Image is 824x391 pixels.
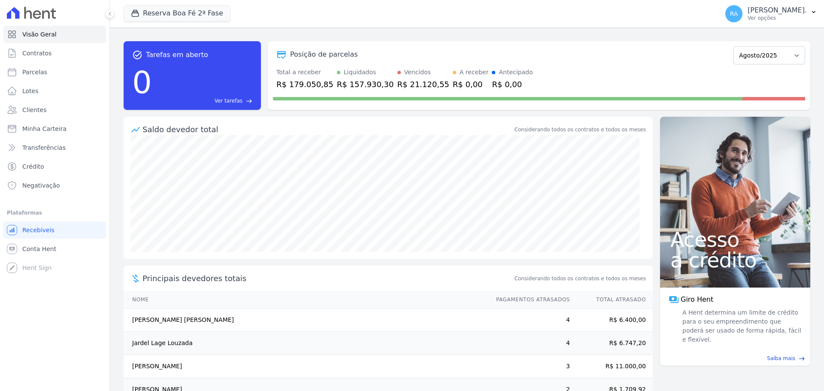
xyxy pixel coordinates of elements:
[22,226,55,234] span: Recebíveis
[3,82,106,100] a: Lotes
[7,208,103,218] div: Plataformas
[142,273,513,284] span: Principais devedores totais
[132,50,142,60] span: task_alt
[22,106,46,114] span: Clientes
[397,79,449,90] div: R$ 21.120,55
[799,355,805,362] span: east
[146,50,208,60] span: Tarefas em aberto
[3,45,106,62] a: Contratos
[22,68,47,76] span: Parcelas
[492,79,533,90] div: R$ 0,00
[767,355,795,362] span: Saiba mais
[22,87,39,95] span: Lotes
[570,291,653,309] th: Total Atrasado
[22,143,66,152] span: Transferências
[404,68,431,77] div: Vencidos
[215,97,242,105] span: Ver tarefas
[681,308,802,344] span: A Hent determina um limite de crédito para o seu empreendimento que poderá ser usado de forma ráp...
[3,158,106,175] a: Crédito
[276,68,333,77] div: Total a receber
[124,355,488,378] td: [PERSON_NAME]
[22,30,57,39] span: Visão Geral
[748,6,807,15] p: [PERSON_NAME].
[3,139,106,156] a: Transferências
[488,291,570,309] th: Pagamentos Atrasados
[132,60,152,105] div: 0
[3,177,106,194] a: Negativação
[499,68,533,77] div: Antecipado
[570,332,653,355] td: R$ 6.747,20
[124,332,488,355] td: Jardel Lage Louzada
[515,275,646,282] span: Considerando todos os contratos e todos os meses
[670,229,800,250] span: Acesso
[22,181,60,190] span: Negativação
[290,49,358,60] div: Posição de parcelas
[124,5,230,21] button: Reserva Boa Fé 2ª Fase
[488,332,570,355] td: 4
[3,120,106,137] a: Minha Carteira
[681,294,713,305] span: Giro Hent
[124,309,488,332] td: [PERSON_NAME] [PERSON_NAME]
[337,79,394,90] div: R$ 157.930,30
[276,79,333,90] div: R$ 179.050,85
[570,309,653,332] td: R$ 6.400,00
[22,245,56,253] span: Conta Hent
[748,15,807,21] p: Ver opções
[570,355,653,378] td: R$ 11.000,00
[730,11,738,17] span: RA
[670,250,800,270] span: a crédito
[3,221,106,239] a: Recebíveis
[3,26,106,43] a: Visão Geral
[22,162,44,171] span: Crédito
[3,240,106,258] a: Conta Hent
[515,126,646,133] div: Considerando todos os contratos e todos os meses
[22,124,67,133] span: Minha Carteira
[460,68,489,77] div: A receber
[3,101,106,118] a: Clientes
[488,355,570,378] td: 3
[718,2,824,26] button: RA [PERSON_NAME]. Ver opções
[665,355,805,362] a: Saiba mais east
[246,98,252,104] span: east
[488,309,570,332] td: 4
[155,97,252,105] a: Ver tarefas east
[142,124,513,135] div: Saldo devedor total
[453,79,489,90] div: R$ 0,00
[3,64,106,81] a: Parcelas
[22,49,51,58] span: Contratos
[124,291,488,309] th: Nome
[344,68,376,77] div: Liquidados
